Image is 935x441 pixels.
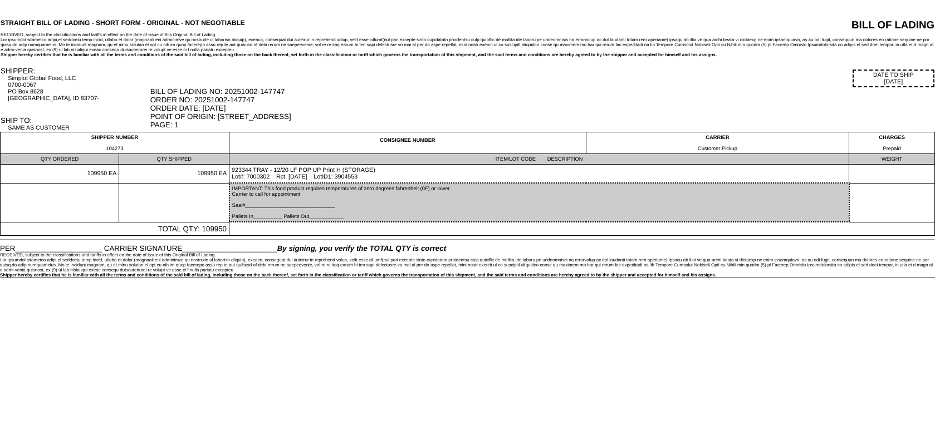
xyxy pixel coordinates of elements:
td: IMPORTANT: This food product requires temperatures of zero degrees fahrenheit (0F) or lower. Carr... [229,183,849,222]
td: ITEM/LOT CODE DESCRIPTION [229,154,849,165]
div: BILL OF LADING [686,19,934,31]
td: CHARGES [849,132,935,154]
div: Prepaid [851,146,932,151]
td: 923344 TRAY - 12/20 LF POP UP Print H (STORAGE) Lot#: 7000302 Rct: [DATE] LotID1: 3904553 [229,165,849,184]
span: By signing, you verify the TOTAL QTY is correct [277,244,446,252]
td: QTY SHIPPED [119,154,229,165]
div: SHIP TO: [1,116,149,125]
td: 109950 EA [1,165,119,184]
td: SHIPPER NUMBER [1,132,229,154]
td: QTY ORDERED [1,154,119,165]
div: Simplot Global Food, LLC 0700-0067 PO Box 8628 [GEOGRAPHIC_DATA], ID 83707- [8,75,149,102]
div: 104273 [3,146,227,151]
td: TOTAL QTY: 109950 [1,222,229,235]
td: WEIGHT [849,154,935,165]
div: Customer Pickup [589,146,847,151]
td: CARRIER [586,132,849,154]
div: BILL OF LADING NO: 20251002-147747 ORDER NO: 20251002-147747 ORDER DATE: [DATE] POINT OF ORIGIN: ... [150,87,934,129]
div: SAME AS CUSTOMER [8,125,149,131]
td: CONSIGNEE NUMBER [229,132,586,154]
div: Shipper hereby certifies that he is familiar with all the terms and conditions of the said bill o... [1,52,934,57]
div: DATE TO SHIP [DATE] [853,70,934,87]
td: 109950 EA [119,165,229,184]
div: SHIPPER: [1,67,149,75]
